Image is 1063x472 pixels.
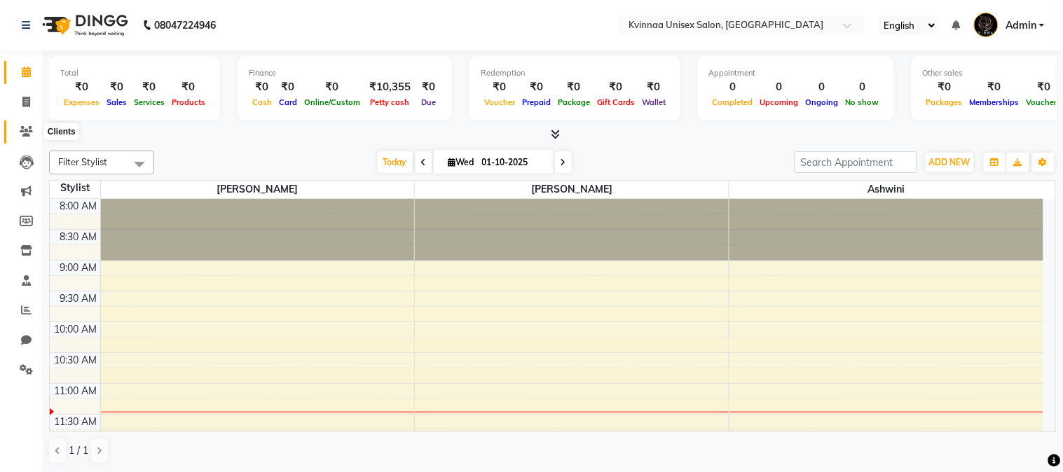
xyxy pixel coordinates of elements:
[929,157,971,167] span: ADD NEW
[168,97,209,107] span: Products
[481,79,519,95] div: ₹0
[795,151,917,173] input: Search Appointment
[168,79,209,95] div: ₹0
[57,291,100,306] div: 9:30 AM
[249,79,275,95] div: ₹0
[519,97,554,107] span: Prepaid
[802,97,842,107] span: Ongoing
[50,181,100,195] div: Stylist
[130,79,168,95] div: ₹0
[249,67,441,79] div: Finance
[519,79,554,95] div: ₹0
[842,97,883,107] span: No show
[481,67,669,79] div: Redemption
[478,152,548,173] input: 2025-10-01
[926,153,974,172] button: ADD NEW
[757,79,802,95] div: 0
[554,97,594,107] span: Package
[445,157,478,167] span: Wed
[301,79,364,95] div: ₹0
[101,181,415,198] span: [PERSON_NAME]
[57,230,100,244] div: 8:30 AM
[415,181,729,198] span: [PERSON_NAME]
[594,97,638,107] span: Gift Cards
[58,156,107,167] span: Filter Stylist
[52,353,100,368] div: 10:30 AM
[301,97,364,107] span: Online/Custom
[249,97,275,107] span: Cash
[966,97,1023,107] span: Memberships
[729,181,1043,198] span: Ashwini
[52,415,100,429] div: 11:30 AM
[709,79,757,95] div: 0
[44,124,79,141] div: Clients
[367,97,413,107] span: Petty cash
[638,97,669,107] span: Wallet
[364,79,416,95] div: ₹10,355
[130,97,168,107] span: Services
[974,13,999,37] img: Admin
[923,79,966,95] div: ₹0
[554,79,594,95] div: ₹0
[709,67,883,79] div: Appointment
[594,79,638,95] div: ₹0
[60,79,103,95] div: ₹0
[842,79,883,95] div: 0
[418,97,439,107] span: Due
[103,97,130,107] span: Sales
[481,97,519,107] span: Voucher
[103,79,130,95] div: ₹0
[69,443,88,458] span: 1 / 1
[52,322,100,337] div: 10:00 AM
[966,79,1023,95] div: ₹0
[275,79,301,95] div: ₹0
[638,79,669,95] div: ₹0
[36,6,132,45] img: logo
[57,261,100,275] div: 9:00 AM
[60,67,209,79] div: Total
[923,97,966,107] span: Packages
[416,79,441,95] div: ₹0
[275,97,301,107] span: Card
[757,97,802,107] span: Upcoming
[709,97,757,107] span: Completed
[378,151,413,173] span: Today
[52,384,100,398] div: 11:00 AM
[154,6,216,45] b: 08047224946
[1006,18,1036,33] span: Admin
[802,79,842,95] div: 0
[57,199,100,214] div: 8:00 AM
[60,97,103,107] span: Expenses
